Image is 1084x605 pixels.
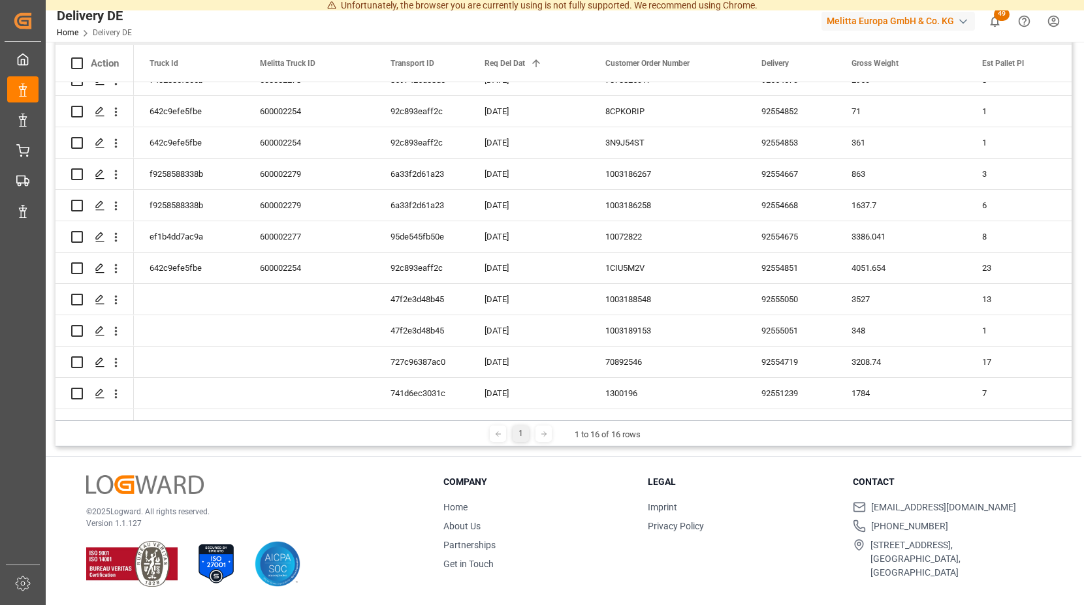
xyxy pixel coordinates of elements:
[375,253,469,283] div: 92c893eaff2c
[590,127,746,158] div: 3N9J54ST
[391,59,434,68] span: Transport ID
[56,315,134,347] div: Press SPACE to select this row.
[244,253,375,283] div: 600002254
[836,96,966,127] div: 71
[244,221,375,252] div: 600002277
[485,59,525,68] span: Req Del Dat
[443,540,496,550] a: Partnerships
[871,520,948,533] span: [PHONE_NUMBER]
[469,315,590,346] div: [DATE]
[86,518,411,529] p: Version 1.1.127
[57,6,132,25] div: Delivery DE
[870,538,1041,580] span: [STREET_ADDRESS], [GEOGRAPHIC_DATA], [GEOGRAPHIC_DATA]
[746,127,836,158] div: 92554853
[648,521,704,531] a: Privacy Policy
[994,8,1010,21] span: 49
[746,159,836,189] div: 92554667
[86,541,178,587] img: ISO 9001 & ISO 14001 Certification
[469,96,590,127] div: [DATE]
[836,221,966,252] div: 3386.041
[746,378,836,409] div: 92551239
[746,253,836,283] div: 92554851
[648,502,677,512] a: Imprint
[134,190,244,221] div: f9258588338b
[56,190,134,221] div: Press SPACE to select this row.
[91,57,119,69] div: Action
[836,378,966,409] div: 1784
[443,559,494,569] a: Get in Touch
[590,221,746,252] div: 10072822
[513,426,529,442] div: 1
[590,190,746,221] div: 1003186258
[605,59,690,68] span: Customer Order Number
[375,347,469,377] div: 727c96387ac0
[134,253,244,283] div: 642c9efe5fbe
[56,127,134,159] div: Press SPACE to select this row.
[375,378,469,409] div: 741d6ec3031c
[746,284,836,315] div: 92555050
[746,315,836,346] div: 92555051
[821,8,980,33] button: Melitta Europa GmbH & Co. KG
[134,96,244,127] div: 642c9efe5fbe
[134,159,244,189] div: f9258588338b
[244,190,375,221] div: 600002279
[746,96,836,127] div: 92554852
[836,253,966,283] div: 4051.654
[150,59,178,68] span: Truck Id
[443,521,481,531] a: About Us
[590,253,746,283] div: 1CIU5M2V
[1010,7,1039,36] button: Help Center
[443,502,468,512] a: Home
[134,127,244,158] div: 642c9efe5fbe
[56,284,134,315] div: Press SPACE to select this row.
[761,59,789,68] span: Delivery
[443,475,631,489] h3: Company
[375,127,469,158] div: 92c893eaff2c
[56,347,134,378] div: Press SPACE to select this row.
[590,347,746,377] div: 70892546
[56,221,134,253] div: Press SPACE to select this row.
[86,475,204,494] img: Logward Logo
[836,347,966,377] div: 3208.74
[836,190,966,221] div: 1637.7
[836,315,966,346] div: 348
[56,378,134,409] div: Press SPACE to select this row.
[746,190,836,221] div: 92554668
[746,221,836,252] div: 92554675
[193,541,239,587] img: ISO 27001 Certification
[648,475,836,489] h3: Legal
[469,159,590,189] div: [DATE]
[469,253,590,283] div: [DATE]
[375,190,469,221] div: 6a33f2d61a23
[590,284,746,315] div: 1003188548
[260,59,315,68] span: Melitta Truck ID
[590,159,746,189] div: 1003186267
[821,12,975,31] div: Melitta Europa GmbH & Co. KG
[853,475,1041,489] h3: Contact
[469,347,590,377] div: [DATE]
[244,159,375,189] div: 600002279
[982,59,1024,68] span: Est Pallet Pl
[56,96,134,127] div: Press SPACE to select this row.
[575,428,641,441] div: 1 to 16 of 16 rows
[746,347,836,377] div: 92554719
[852,59,899,68] span: Gross Weight
[469,284,590,315] div: [DATE]
[375,96,469,127] div: 92c893eaff2c
[980,7,1010,36] button: show 49 new notifications
[375,284,469,315] div: 47f2e3d48b45
[57,28,78,37] a: Home
[836,284,966,315] div: 3527
[836,127,966,158] div: 361
[255,541,300,587] img: AICPA SOC
[375,315,469,346] div: 47f2e3d48b45
[469,378,590,409] div: [DATE]
[56,253,134,284] div: Press SPACE to select this row.
[134,221,244,252] div: ef1b4dd7ac9a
